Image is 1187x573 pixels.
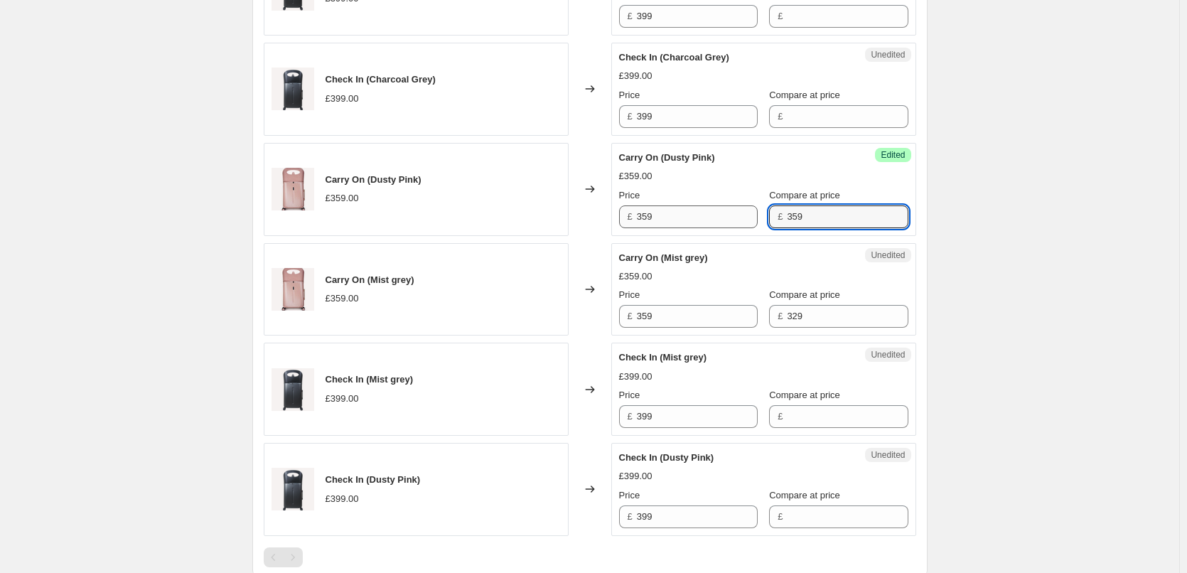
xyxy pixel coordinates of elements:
span: Carry On (Mist grey) [326,274,414,285]
span: Carry On (Dusty Pink) [619,152,715,163]
span: Unedited [871,449,905,461]
nav: Pagination [264,547,303,567]
div: £399.00 [326,492,359,506]
span: Compare at price [769,289,840,300]
span: £ [628,211,633,222]
span: £ [778,311,783,321]
div: £399.00 [619,469,652,483]
span: Carry On (Mist grey) [619,252,708,263]
span: £ [628,511,633,522]
span: Price [619,490,640,500]
span: £ [778,211,783,222]
div: £399.00 [619,69,652,83]
span: Unedited [871,349,905,360]
img: pink-n3-1_80x.jpg [272,268,314,311]
img: Midnight_black-1_80x.png [272,368,314,411]
span: Unedited [871,250,905,261]
span: £ [628,11,633,21]
span: Check In (Dusty Pink) [619,452,714,463]
img: Midnight_black-1_80x.png [272,68,314,110]
span: £ [628,411,633,422]
div: £359.00 [619,269,652,284]
span: £ [778,111,783,122]
span: Price [619,390,640,400]
img: Midnight_black-1_80x.png [272,468,314,510]
div: £359.00 [326,291,359,306]
span: Check In (Mist grey) [619,352,707,363]
span: Compare at price [769,190,840,200]
span: Compare at price [769,490,840,500]
div: £399.00 [326,392,359,406]
span: Carry On (Dusty Pink) [326,174,421,185]
span: Check In (Mist grey) [326,374,414,385]
span: Unedited [871,49,905,60]
span: £ [628,111,633,122]
span: £ [628,311,633,321]
span: £ [778,511,783,522]
span: Check In (Dusty Pink) [326,474,421,485]
span: Price [619,289,640,300]
span: Edited [881,149,905,161]
span: £ [778,11,783,21]
span: Compare at price [769,390,840,400]
span: Check In (Charcoal Grey) [619,52,729,63]
div: £359.00 [619,169,652,183]
img: pink-n3-1_80x.jpg [272,168,314,210]
div: £399.00 [619,370,652,384]
span: £ [778,411,783,422]
span: Check In (Charcoal Grey) [326,74,436,85]
span: Price [619,90,640,100]
span: Price [619,190,640,200]
span: Compare at price [769,90,840,100]
div: £359.00 [326,191,359,205]
div: £399.00 [326,92,359,106]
